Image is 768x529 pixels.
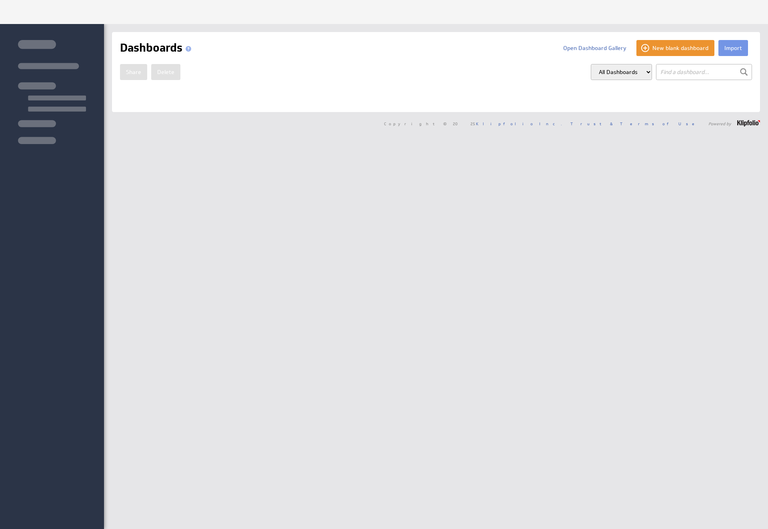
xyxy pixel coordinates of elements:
button: New blank dashboard [636,40,714,56]
img: skeleton-sidenav.svg [18,40,86,144]
input: Find a dashboard... [656,64,752,80]
a: Klipfolio Inc. [476,121,562,126]
button: Share [120,64,147,80]
h1: Dashboards [120,40,194,56]
img: logo-footer.png [737,120,760,126]
button: Delete [151,64,180,80]
button: Open Dashboard Gallery [557,40,632,56]
span: Powered by [708,122,731,126]
a: Trust & Terms of Use [570,121,700,126]
button: Import [718,40,748,56]
span: Copyright © 2025 [384,122,562,126]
